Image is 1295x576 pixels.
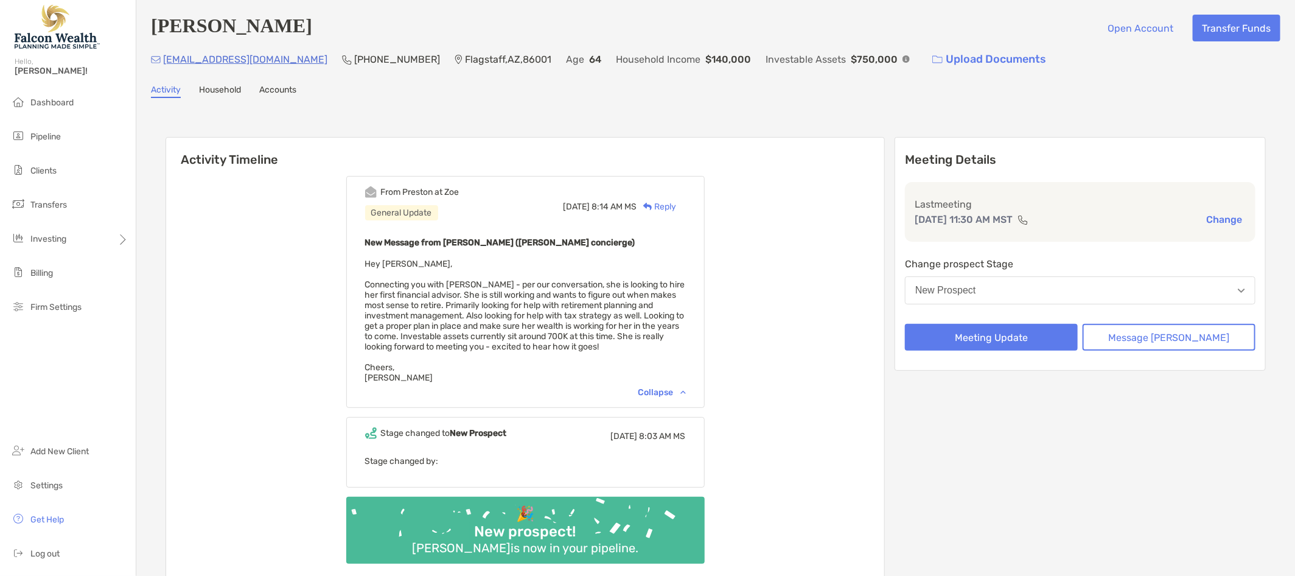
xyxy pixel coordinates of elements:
p: Stage changed by: [365,454,686,469]
img: transfers icon [11,197,26,211]
a: Household [199,85,241,98]
p: Investable Assets [766,52,846,67]
span: 8:03 AM MS [640,431,686,441]
h6: Activity Timeline [166,138,884,167]
span: Investing [30,234,66,244]
img: button icon [932,55,943,64]
a: Activity [151,85,181,98]
p: $140,000 [705,52,751,67]
div: New prospect! [470,523,581,541]
p: 64 [589,52,601,67]
a: Accounts [259,85,296,98]
button: Transfer Funds [1193,15,1280,41]
b: New Message from [PERSON_NAME] ([PERSON_NAME] concierge) [365,237,635,248]
span: Get Help [30,515,64,525]
img: Location Icon [455,55,462,65]
img: Event icon [365,186,377,198]
div: From Preston at Zoe [381,187,459,197]
button: Open Account [1098,15,1183,41]
p: [EMAIL_ADDRESS][DOMAIN_NAME] [163,52,327,67]
img: add_new_client icon [11,443,26,458]
p: Last meeting [915,197,1246,212]
a: Upload Documents [924,46,1054,72]
div: New Prospect [915,285,976,296]
div: Reply [637,200,677,213]
img: Reply icon [643,203,652,211]
img: dashboard icon [11,94,26,109]
span: Log out [30,549,60,559]
p: Household Income [616,52,700,67]
span: Pipeline [30,132,61,142]
p: Age [566,52,584,67]
p: Change prospect Stage [905,256,1255,272]
b: New Prospect [450,428,507,438]
p: Meeting Details [905,152,1255,167]
img: get-help icon [11,511,26,526]
div: 🎉 [511,505,539,523]
img: billing icon [11,265,26,279]
img: Event icon [365,427,377,439]
img: Open dropdown arrow [1238,289,1245,293]
p: [DATE] 11:30 AM MST [915,212,1013,227]
span: Add New Client [30,446,89,457]
img: Chevron icon [680,390,686,394]
button: Meeting Update [905,324,1078,351]
img: Phone Icon [342,55,352,65]
p: Flagstaff , AZ , 86001 [465,52,551,67]
span: 8:14 AM MS [592,202,637,212]
img: Falcon Wealth Planning Logo [15,5,100,49]
button: New Prospect [905,276,1255,304]
span: Firm Settings [30,302,82,312]
img: firm-settings icon [11,299,26,314]
span: Billing [30,268,53,278]
p: $750,000 [851,52,898,67]
span: Clients [30,166,57,176]
span: Transfers [30,200,67,210]
div: Stage changed to [381,428,507,438]
h4: [PERSON_NAME] [151,15,312,41]
span: [DATE] [611,431,638,441]
img: investing icon [11,231,26,245]
div: General Update [365,205,438,220]
img: settings icon [11,477,26,492]
img: logout icon [11,546,26,560]
span: Hey [PERSON_NAME], Connecting you with [PERSON_NAME] - per our conversation, she is looking to hi... [365,259,685,383]
div: [PERSON_NAME] is now in your pipeline. [407,541,643,555]
p: [PHONE_NUMBER] [354,52,440,67]
img: Info Icon [902,55,910,63]
button: Change [1202,213,1246,226]
span: [DATE] [564,202,590,212]
div: Collapse [638,387,686,398]
img: pipeline icon [11,128,26,143]
span: Dashboard [30,97,74,108]
img: communication type [1017,215,1028,225]
span: Settings [30,480,63,491]
img: Confetti [346,497,705,553]
img: clients icon [11,163,26,177]
button: Message [PERSON_NAME] [1083,324,1255,351]
span: [PERSON_NAME]! [15,66,128,76]
img: Email Icon [151,56,161,63]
